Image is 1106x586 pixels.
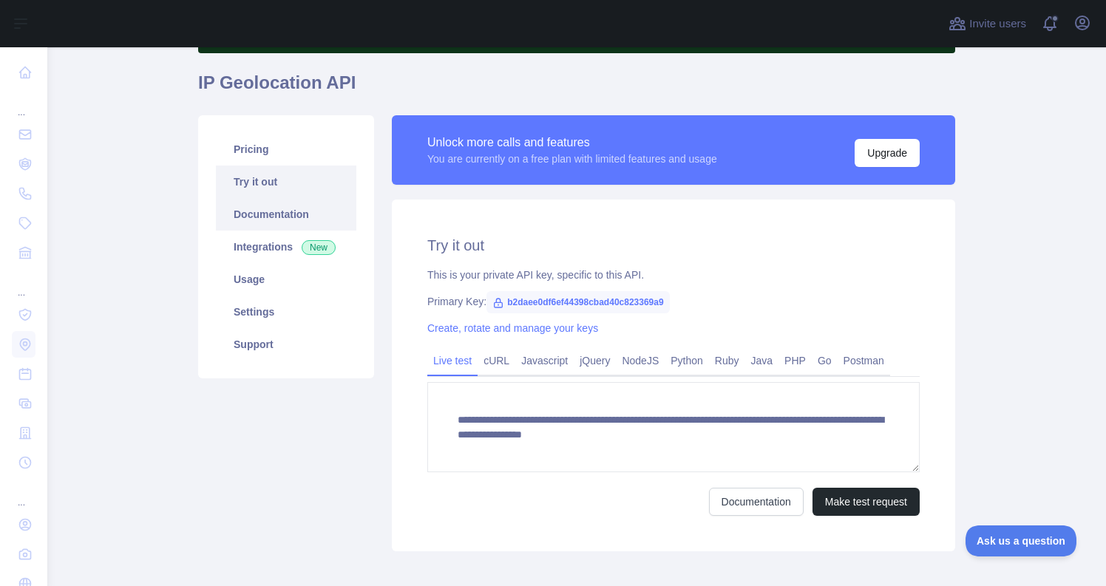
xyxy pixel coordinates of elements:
a: Java [745,349,779,372]
a: Postman [838,349,890,372]
div: ... [12,269,35,299]
a: Ruby [709,349,745,372]
a: jQuery [574,349,616,372]
a: NodeJS [616,349,665,372]
a: Usage [216,263,356,296]
div: You are currently on a free plan with limited features and usage [427,151,717,166]
iframe: Toggle Customer Support [966,525,1076,556]
span: New [302,240,336,255]
a: PHP [778,349,812,372]
a: Documentation [216,198,356,231]
div: This is your private API key, specific to this API. [427,268,920,282]
div: ... [12,89,35,118]
a: Live test [427,349,478,372]
button: Upgrade [855,139,920,167]
a: Python [665,349,709,372]
div: Unlock more calls and features [427,134,717,151]
a: Go [812,349,838,372]
a: Try it out [216,166,356,198]
span: b2daee0df6ef44398cbad40c823369a9 [486,291,670,313]
a: cURL [478,349,515,372]
a: Create, rotate and manage your keys [427,322,598,334]
button: Make test request [812,488,920,516]
a: Settings [216,296,356,328]
a: Integrations New [216,231,356,263]
a: Documentation [709,488,804,516]
div: Primary Key: [427,294,920,309]
a: Javascript [515,349,574,372]
button: Invite users [946,12,1029,35]
span: Invite users [969,16,1026,33]
div: ... [12,479,35,508]
h2: Try it out [427,235,920,256]
h1: IP Geolocation API [198,71,955,106]
a: Support [216,328,356,361]
a: Pricing [216,133,356,166]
